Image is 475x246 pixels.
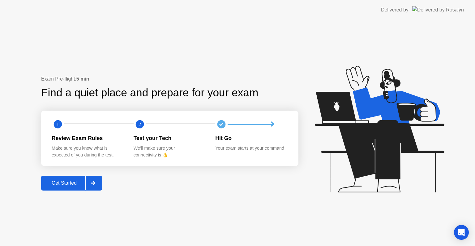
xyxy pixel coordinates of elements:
[381,6,409,14] div: Delivered by
[215,145,287,152] div: Your exam starts at your command
[41,75,298,83] div: Exam Pre-flight:
[52,145,124,158] div: Make sure you know what is expected of you during the test.
[139,121,141,127] text: 2
[41,176,102,191] button: Get Started
[134,134,206,142] div: Test your Tech
[215,134,287,142] div: Hit Go
[43,180,85,186] div: Get Started
[134,145,206,158] div: We’ll make sure your connectivity is 👌
[57,121,59,127] text: 1
[41,85,259,101] div: Find a quiet place and prepare for your exam
[76,76,89,81] b: 5 min
[412,6,464,13] img: Delivered by Rosalyn
[454,225,469,240] div: Open Intercom Messenger
[52,134,124,142] div: Review Exam Rules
